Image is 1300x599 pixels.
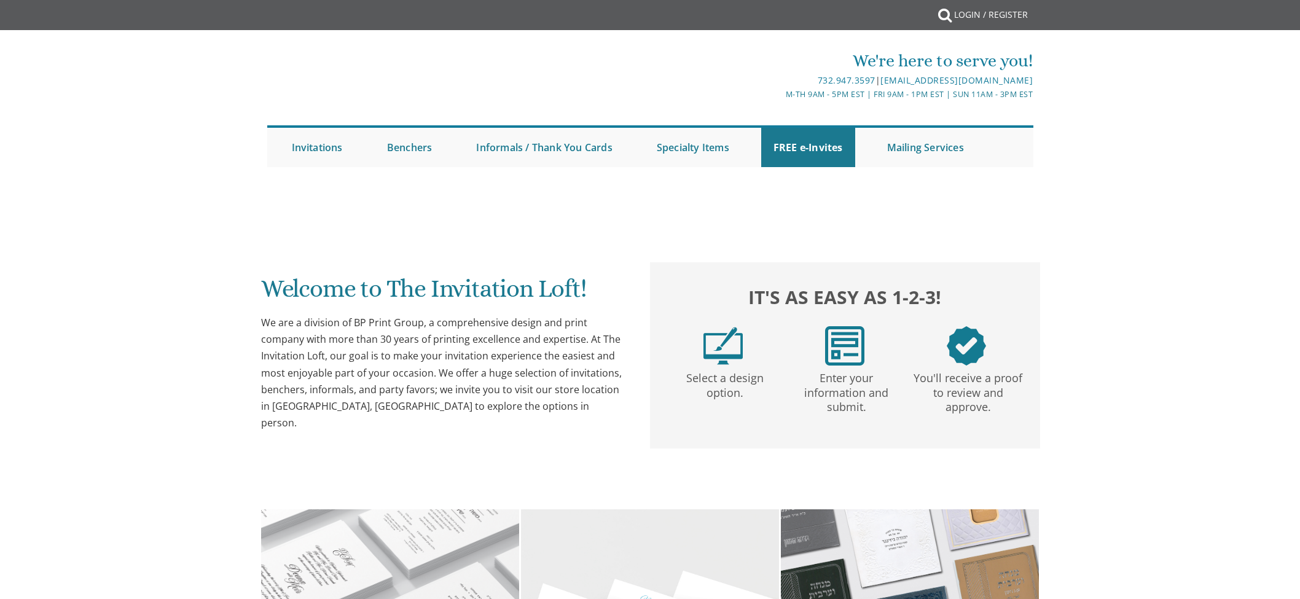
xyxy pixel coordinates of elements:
[667,366,783,401] p: Select a design option.
[375,128,445,167] a: Benchers
[910,366,1027,415] p: You'll receive a proof to review and approve.
[825,326,864,366] img: step2.png
[788,366,905,415] p: Enter your information and submit.
[662,283,1027,311] h2: It's as easy as 1-2-3!
[523,88,1033,101] div: M-Th 9am - 5pm EST | Fri 9am - 1pm EST | Sun 11am - 3pm EST
[761,128,855,167] a: FREE e-Invites
[644,128,742,167] a: Specialty Items
[523,73,1033,88] div: |
[875,128,976,167] a: Mailing Services
[880,74,1033,86] a: [EMAIL_ADDRESS][DOMAIN_NAME]
[464,128,624,167] a: Informals / Thank You Cards
[947,326,986,366] img: step3.png
[280,128,355,167] a: Invitations
[523,49,1033,73] div: We're here to serve you!
[261,315,626,431] div: We are a division of BP Print Group, a comprehensive design and print company with more than 30 y...
[818,74,875,86] a: 732.947.3597
[703,326,743,366] img: step1.png
[261,275,626,311] h1: Welcome to The Invitation Loft!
